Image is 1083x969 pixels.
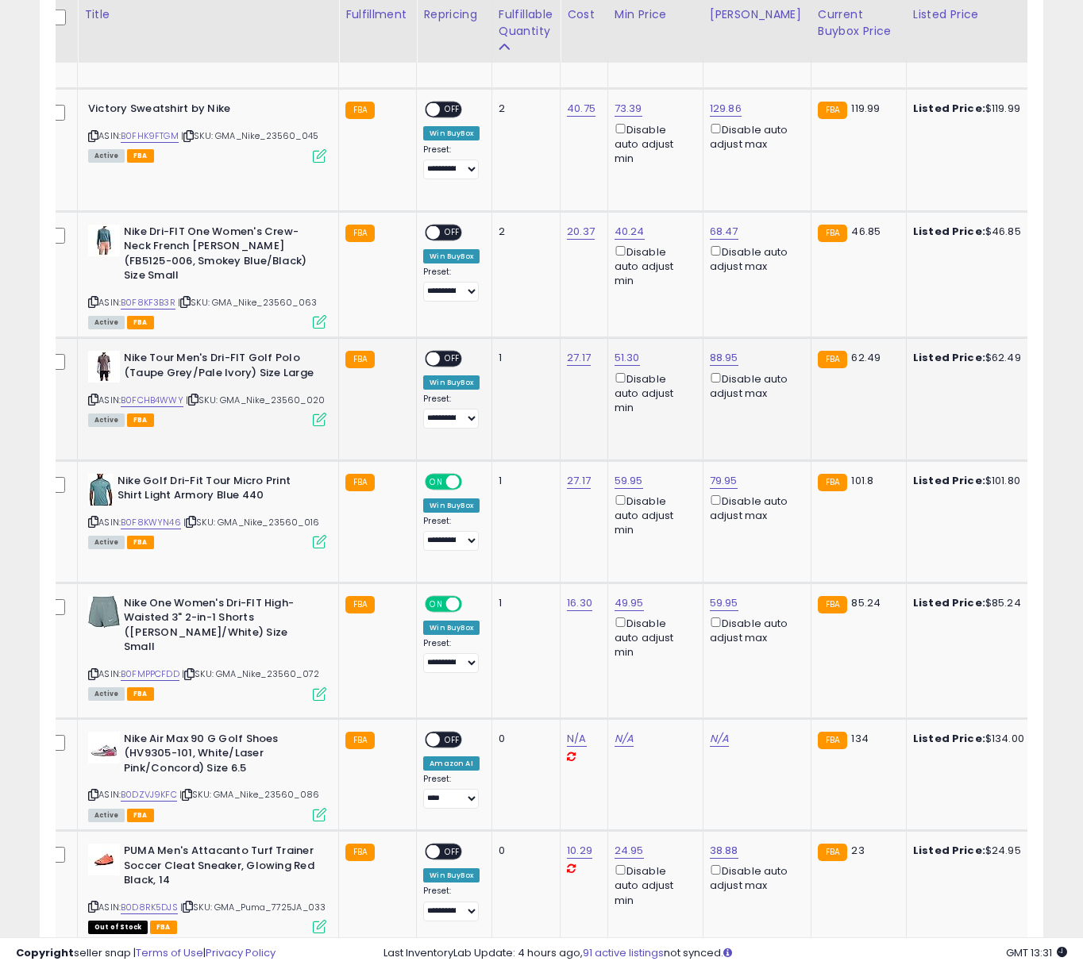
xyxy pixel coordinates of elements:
[426,597,446,610] span: ON
[710,843,738,859] a: 38.88
[818,474,847,491] small: FBA
[423,249,480,263] div: Win BuyBox
[423,774,480,809] div: Preset:
[818,6,900,40] div: Current Buybox Price
[460,475,485,488] span: OFF
[88,474,114,506] img: 41umlDxelDL._SL40_.jpg
[615,370,691,416] div: Disable auto adjust min
[567,843,592,859] a: 10.29
[345,474,375,491] small: FBA
[121,788,177,802] a: B0DZVJ9KFC
[615,6,696,23] div: Min Price
[88,351,120,383] img: 31NEGSh12yL._SL40_.jpg
[710,350,738,366] a: 88.95
[499,351,548,365] div: 1
[181,129,318,142] span: | SKU: GMA_Nike_23560_045
[441,845,466,859] span: OFF
[88,844,120,875] img: 31ncB5z+6bL._SL40_.jpg
[423,756,479,771] div: Amazon AI
[88,732,326,820] div: ASIN:
[567,473,591,489] a: 27.17
[615,101,642,117] a: 73.39
[913,351,1045,365] div: $62.49
[88,536,125,549] span: All listings currently available for purchase on Amazon
[423,394,480,429] div: Preset:
[88,102,281,121] b: Victory Sweatshirt by Nike
[88,413,125,427] span: All listings currently available for purchase on Amazon
[88,351,326,425] div: ASIN:
[499,225,548,239] div: 2
[615,862,691,908] div: Disable auto adjust min
[423,267,480,302] div: Preset:
[851,350,881,365] span: 62.49
[206,945,276,960] a: Privacy Policy
[88,687,125,701] span: All listings currently available for purchase on Amazon
[567,224,595,240] a: 20.37
[345,596,375,613] small: FBA
[88,732,120,763] img: 31u67eytUiL._SL40_.jpg
[913,731,985,746] b: Listed Price:
[423,621,480,635] div: Win BuyBox
[710,595,738,611] a: 59.95
[615,473,643,489] a: 59.95
[88,596,120,628] img: 31fy3YImJXL._SL40_.jpg
[124,225,317,287] b: Nike Dri-FIT One Women's Crew-Neck French [PERSON_NAME] (FB5125-006, Smokey Blue/Black) Size Small
[426,475,446,488] span: ON
[124,351,317,384] b: Nike Tour Men's Dri-FIT Golf Polo (Taupe Grey/Pale Ivory) Size Large
[345,225,375,242] small: FBA
[88,316,125,329] span: All listings currently available for purchase on Amazon
[441,103,466,117] span: OFF
[913,6,1050,23] div: Listed Price
[88,809,125,822] span: All listings currently available for purchase on Amazon
[121,394,183,407] a: B0FCHB4WWY
[615,614,691,660] div: Disable auto adjust min
[127,536,154,549] span: FBA
[121,667,179,681] a: B0FMPPCFDD
[345,6,410,23] div: Fulfillment
[567,350,591,366] a: 27.17
[423,868,480,882] div: Win BuyBox
[441,733,466,746] span: OFF
[818,102,847,119] small: FBA
[710,473,738,489] a: 79.95
[345,351,375,368] small: FBA
[423,516,480,552] div: Preset:
[423,886,480,921] div: Preset:
[913,473,985,488] b: Listed Price:
[118,474,310,507] b: Nike Golf Dri-Fit Tour Micro Print Shirt Light Armory Blue 440
[710,6,804,23] div: [PERSON_NAME]
[710,121,799,152] div: Disable auto adjust max
[345,102,375,119] small: FBA
[710,492,799,523] div: Disable auto adjust max
[913,101,985,116] b: Listed Price:
[423,144,480,180] div: Preset:
[710,862,799,893] div: Disable auto adjust max
[127,413,154,427] span: FBA
[567,731,586,747] a: N/A
[818,596,847,613] small: FBA
[710,101,742,117] a: 129.86
[567,6,601,23] div: Cost
[88,225,120,256] img: 311LBs4hvkL._SL40_.jpg
[441,352,466,366] span: OFF
[88,225,326,328] div: ASIN:
[499,596,548,610] div: 1
[178,296,317,309] span: | SKU: GMA_Nike_23560_063
[913,350,985,365] b: Listed Price:
[851,731,868,746] span: 134
[84,6,332,23] div: Title
[345,732,375,749] small: FBA
[88,921,148,934] span: All listings that are currently out of stock and unavailable for purchase on Amazon
[913,732,1045,746] div: $134.00
[127,316,154,329] span: FBA
[179,788,319,801] span: | SKU: GMA_Nike_23560_086
[818,732,847,749] small: FBA
[615,224,645,240] a: 40.24
[88,596,326,699] div: ASIN:
[423,498,480,513] div: Win BuyBox
[150,921,177,934] span: FBA
[710,224,738,240] a: 68.47
[136,945,203,960] a: Terms of Use
[186,394,325,406] span: | SKU: GMA_Nike_23560_020
[16,945,74,960] strong: Copyright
